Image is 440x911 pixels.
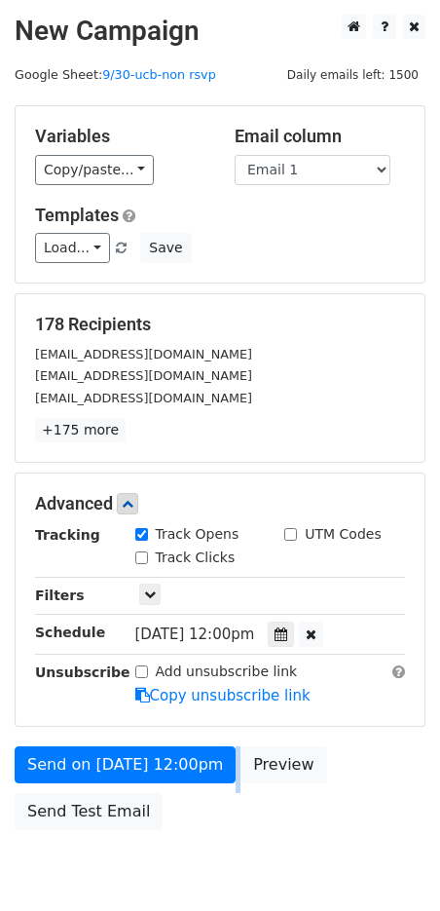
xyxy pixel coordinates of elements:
label: Add unsubscribe link [156,662,298,682]
button: Save [140,233,191,263]
a: Load... [35,233,110,263]
small: [EMAIL_ADDRESS][DOMAIN_NAME] [35,391,252,405]
h2: New Campaign [15,15,425,48]
strong: Tracking [35,527,100,543]
a: 9/30-ucb-non rsvp [102,67,216,82]
small: [EMAIL_ADDRESS][DOMAIN_NAME] [35,347,252,361]
iframe: Chat Widget [343,817,440,911]
a: Templates [35,205,119,225]
span: Daily emails left: 1500 [280,64,425,86]
h5: Advanced [35,493,405,514]
h5: Variables [35,126,205,147]
strong: Unsubscribe [35,664,130,680]
span: [DATE] 12:00pm [135,626,255,643]
a: Preview [240,746,326,783]
a: Send on [DATE] 12:00pm [15,746,236,783]
label: Track Clicks [156,548,236,568]
strong: Schedule [35,625,105,640]
a: Send Test Email [15,793,163,830]
a: Copy/paste... [35,155,154,185]
h5: 178 Recipients [35,314,405,335]
label: UTM Codes [305,524,381,545]
label: Track Opens [156,524,239,545]
strong: Filters [35,588,85,603]
small: [EMAIL_ADDRESS][DOMAIN_NAME] [35,368,252,383]
a: Copy unsubscribe link [135,687,311,704]
a: Daily emails left: 1500 [280,67,425,82]
a: +175 more [35,418,126,442]
small: Google Sheet: [15,67,216,82]
h5: Email column [235,126,405,147]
